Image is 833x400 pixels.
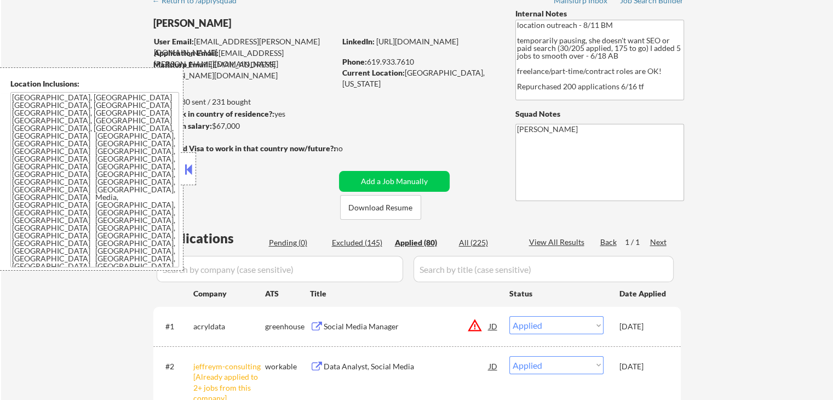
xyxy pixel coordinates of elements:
[459,237,514,248] div: All (225)
[165,361,185,372] div: #2
[193,321,265,332] div: acryldata
[324,361,489,372] div: Data Analyst, Social Media
[153,96,335,107] div: 80 sent / 231 bought
[157,232,265,245] div: Applications
[153,108,332,119] div: yes
[310,288,499,299] div: Title
[154,36,335,58] div: [EMAIL_ADDRESS][PERSON_NAME][DOMAIN_NAME]
[153,144,336,153] strong: Will need Visa to work in that country now/future?:
[619,321,668,332] div: [DATE]
[265,321,310,332] div: greenhouse
[342,57,367,66] strong: Phone:
[265,361,310,372] div: workable
[488,356,499,376] div: JD
[154,48,219,58] strong: Application Email:
[376,37,458,46] a: [URL][DOMAIN_NAME]
[600,237,618,248] div: Back
[265,288,310,299] div: ATS
[625,237,650,248] div: 1 / 1
[269,237,324,248] div: Pending (0)
[619,361,668,372] div: [DATE]
[515,8,684,19] div: Internal Notes
[153,16,378,30] div: [PERSON_NAME]
[334,143,365,154] div: no
[154,37,194,46] strong: User Email:
[165,321,185,332] div: #1
[153,121,335,132] div: $67,000
[154,48,335,69] div: [EMAIL_ADDRESS][PERSON_NAME][DOMAIN_NAME]
[342,56,497,67] div: 619.933.7610
[509,283,604,303] div: Status
[332,237,387,248] div: Excluded (145)
[467,318,482,333] button: warning_amber
[153,109,274,118] strong: Can work in country of residence?:
[153,60,210,69] strong: Mailslurp Email:
[153,59,335,81] div: [EMAIL_ADDRESS][PERSON_NAME][DOMAIN_NAME]
[339,171,450,192] button: Add a Job Manually
[342,37,375,46] strong: LinkedIn:
[340,195,421,220] button: Download Resume
[515,108,684,119] div: Squad Notes
[10,78,179,89] div: Location Inclusions:
[488,316,499,336] div: JD
[324,321,489,332] div: Social Media Manager
[529,237,588,248] div: View All Results
[193,288,265,299] div: Company
[619,288,668,299] div: Date Applied
[395,237,450,248] div: Applied (80)
[413,256,674,282] input: Search by title (case sensitive)
[650,237,668,248] div: Next
[157,256,403,282] input: Search by company (case sensitive)
[342,67,497,89] div: [GEOGRAPHIC_DATA], [US_STATE]
[342,68,405,77] strong: Current Location:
